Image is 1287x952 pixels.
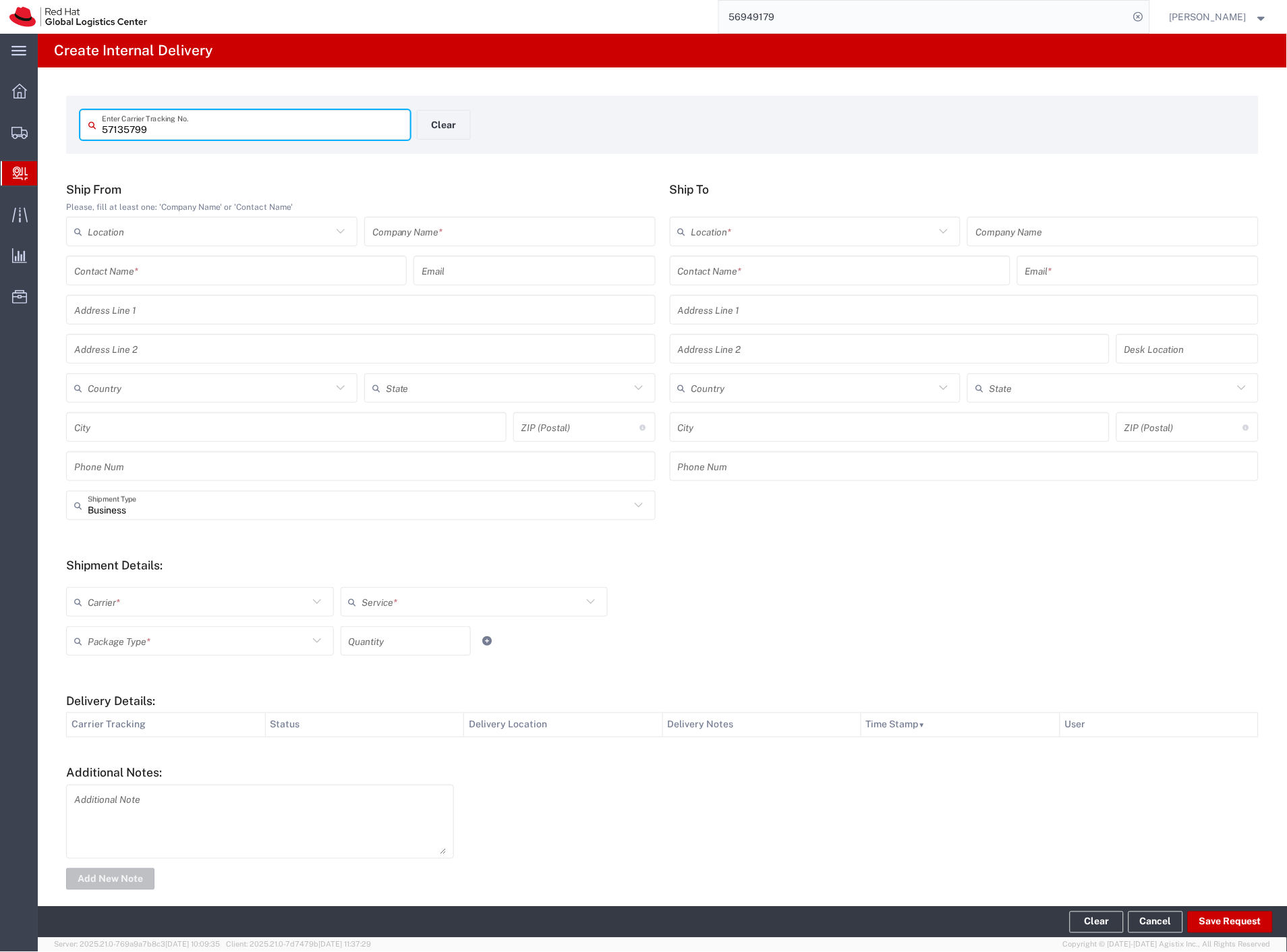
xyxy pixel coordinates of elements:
button: Clear [417,110,471,140]
button: Save Request [1188,912,1273,933]
th: Time Stamp [861,713,1060,737]
h5: Ship From [66,182,656,196]
table: Delivery Details: [66,712,1259,737]
h5: Additional Notes: [66,766,1259,780]
h5: Delivery Details: [66,694,1259,708]
button: Clear [1070,912,1124,933]
span: [DATE] 10:09:35 [165,941,220,949]
span: Copyright © [DATE]-[DATE] Agistix Inc., All Rights Reserved [1063,939,1271,951]
span: [DATE] 11:37:29 [318,941,371,949]
a: Cancel [1128,912,1183,933]
div: Please, fill at least one: 'Company Name' or 'Contact Name' [66,201,656,213]
button: [PERSON_NAME] [1169,9,1269,25]
th: User [1060,713,1259,737]
span: Server: 2025.21.0-769a9a7b8c3 [54,941,220,949]
input: Search for shipment number, reference number [719,1,1129,33]
img: logo [9,7,147,27]
th: Delivery Notes [662,713,861,737]
th: Carrier Tracking [67,713,266,737]
span: Filip Lizuch [1170,9,1247,24]
h4: Create Internal Delivery [54,34,212,67]
th: Status [265,713,464,737]
span: Client: 2025.21.0-7d7479b [226,941,371,949]
th: Delivery Location [464,713,663,737]
h5: Ship To [670,182,1259,196]
a: Add Item [478,632,496,650]
h5: Shipment Details: [66,558,1259,572]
